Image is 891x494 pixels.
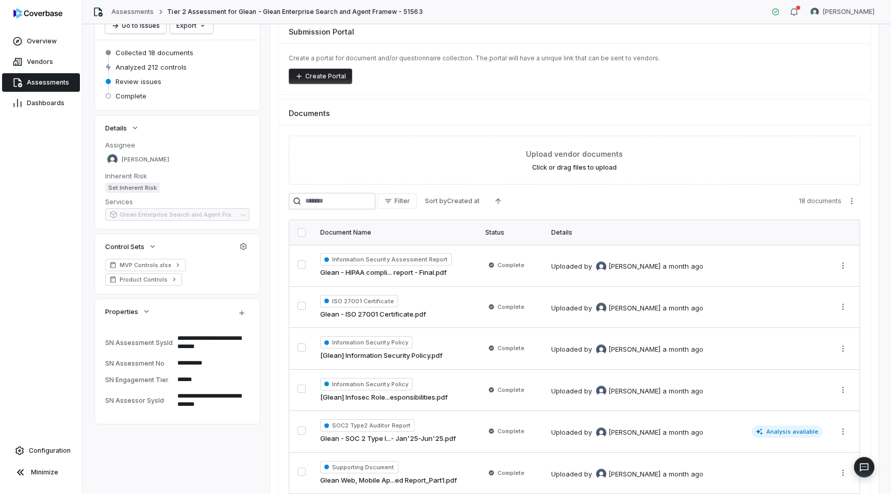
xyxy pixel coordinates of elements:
div: by [584,344,661,355]
span: Documents [289,108,330,119]
div: by [584,261,661,272]
span: Information Security Assessment Report [320,253,452,266]
span: Complete [498,344,524,352]
span: Collected 18 documents [115,48,193,57]
div: Uploaded [551,469,703,479]
img: Sayantan Bhattacherjee avatar [107,154,118,164]
a: Configuration [4,441,78,460]
a: Glean Web, Mobile Ap...ed Report_Part1.pdf [320,475,457,486]
div: a month ago [663,303,703,314]
button: More actions [835,341,851,356]
button: More actions [844,193,860,209]
span: Analyzed 212 controls [115,62,187,72]
span: [PERSON_NAME] [608,427,661,438]
p: Create a portal for document and/or questionnaire collection. The portal will have a unique link ... [289,54,860,62]
span: Control Sets [105,242,144,251]
span: Configuration [29,447,71,455]
button: More actions [835,258,851,273]
a: MVP Controls.xlsx [105,259,186,271]
button: More actions [835,465,851,481]
label: Click or drag files to upload [532,163,617,172]
a: Glean - SOC 2 Type I...- Jan'25-Jun'25.pdf [320,434,456,444]
button: More actions [835,424,851,439]
img: Tomo Majima avatar [596,427,606,438]
button: Properties [102,302,154,321]
span: Information Security Policy [320,336,412,349]
span: Complete [115,91,146,101]
button: Filter [377,193,417,209]
svg: Ascending [494,197,502,205]
dt: Assignee [105,140,250,150]
button: Go to issues [105,18,166,34]
button: Sort byCreated at [419,193,486,209]
button: Control Sets [102,237,160,256]
a: Glean - ISO 27001 Certificate.pdf [320,309,426,320]
div: by [584,386,661,396]
span: [PERSON_NAME] [608,344,661,355]
div: SN Assessment No [105,359,173,367]
a: Assessments [111,8,154,16]
button: Minimize [4,462,78,483]
span: [PERSON_NAME] [608,303,661,314]
span: Filter [394,197,410,205]
button: Create Portal [289,69,352,84]
button: Export [170,18,213,34]
div: SN Engagement Tier [105,376,173,384]
div: Uploaded [551,344,703,355]
span: [PERSON_NAME] [823,8,874,16]
span: [PERSON_NAME] [122,156,169,163]
div: SN Assessment SysId [105,339,173,347]
span: Supporting Document [320,461,399,473]
span: [PERSON_NAME] [608,261,661,272]
button: Ascending [488,193,508,209]
a: Glean - HIPAA compli... report - Final.pdf [320,268,447,278]
img: Tomo Majima avatar [596,261,606,272]
span: Submission Portal [289,26,354,37]
span: Product Controls [120,275,168,284]
img: Tomo Majima avatar [596,344,606,355]
a: [Glean] Infosec Role...esponsibilities.pdf [320,392,448,403]
span: ISO 27001 Certificate [320,295,398,307]
span: MVP Controls.xlsx [120,261,171,269]
div: by [584,427,661,438]
span: Details [105,123,127,133]
a: Assessments [2,73,80,92]
span: Minimize [31,468,58,476]
span: Upload vendor documents [526,149,623,159]
span: Information Security Policy [320,378,412,390]
span: Complete [498,303,524,311]
div: Details [551,228,822,237]
div: Document Name [320,228,473,237]
img: Tomo Majima avatar [596,386,606,396]
span: Analysis available [752,425,823,438]
button: Details [102,119,142,137]
a: Product Controls [105,273,182,286]
img: Tomo Majima avatar [596,469,606,479]
div: by [584,303,661,313]
span: Vendors [27,58,53,66]
span: Overview [27,37,57,45]
img: logo-D7KZi-bG.svg [13,8,62,19]
span: [PERSON_NAME] [608,469,661,480]
dt: Services [105,197,250,206]
span: Complete [498,261,524,269]
a: Dashboards [2,94,80,112]
a: Vendors [2,53,80,71]
button: More actions [835,382,851,398]
span: Properties [105,307,138,316]
div: Uploaded [551,386,703,396]
span: Complete [498,427,524,435]
div: Uploaded [551,261,703,272]
div: Uploaded [551,303,703,313]
span: Set Inherent Risk [105,183,160,193]
span: Tier 2 Assessment for Glean - Glean Enterprise Search and Agent Framew - 51563 [167,8,422,16]
span: Dashboards [27,99,64,107]
div: Uploaded [551,427,703,438]
img: Sayantan Bhattacherjee avatar [811,8,819,16]
span: [PERSON_NAME] [608,386,661,397]
span: Complete [498,469,524,477]
dt: Inherent Risk [105,171,250,180]
div: a month ago [663,344,703,355]
img: Tomo Majima avatar [596,303,606,313]
button: More actions [835,299,851,315]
